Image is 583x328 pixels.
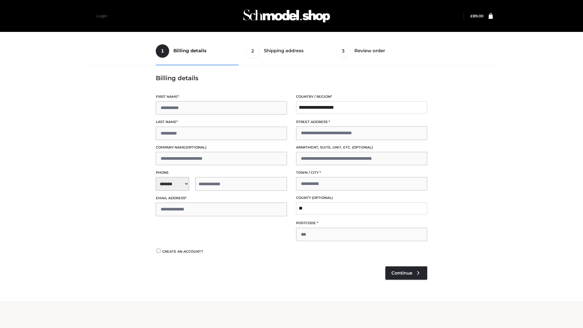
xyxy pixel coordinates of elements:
[470,14,483,18] bdi: 89.00
[296,195,427,201] label: County
[312,196,333,200] span: (optional)
[296,94,427,100] label: Country / Region
[385,266,427,280] a: Continue
[352,145,373,149] span: (optional)
[156,94,287,100] label: First name
[156,170,287,176] label: Phone
[156,195,287,201] label: Email address
[296,119,427,125] label: Street address
[296,220,427,226] label: Postcode
[391,270,412,276] span: Continue
[162,249,203,254] span: Create an account?
[156,145,287,150] label: Company name
[296,145,427,150] label: Apartment, suite, unit, etc.
[296,170,427,176] label: Town / City
[241,4,332,28] img: Schmodel Admin 964
[156,74,427,82] h3: Billing details
[156,249,161,253] input: Create an account?
[470,14,483,18] a: £89.00
[156,119,287,125] label: Last name
[97,14,107,18] a: Login
[470,14,473,18] span: £
[186,145,206,149] span: (optional)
